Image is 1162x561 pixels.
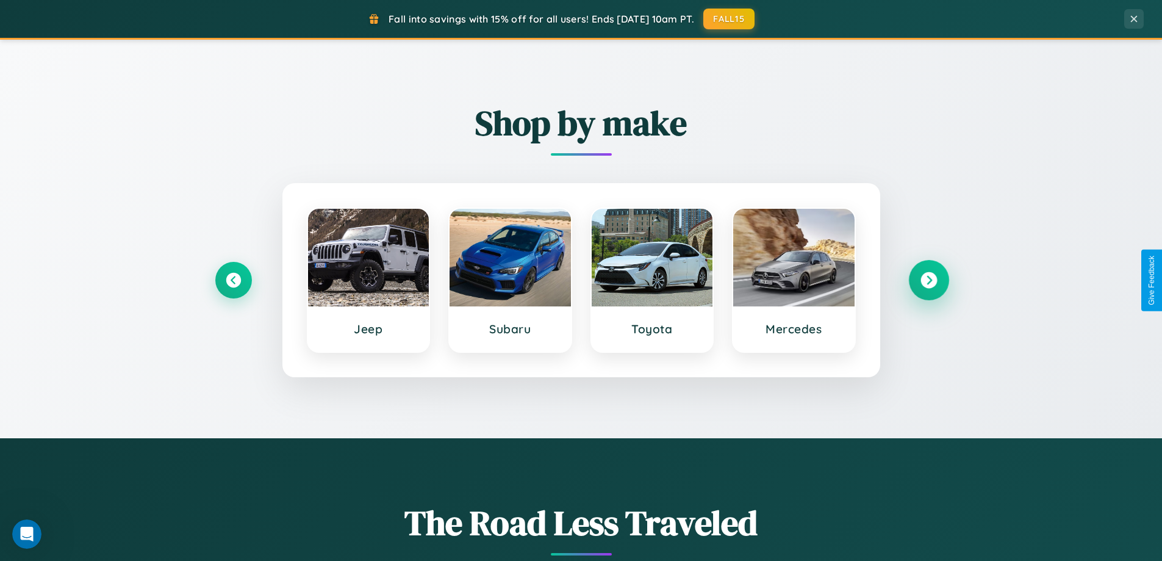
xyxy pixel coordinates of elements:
[320,322,417,336] h3: Jeep
[215,100,947,147] h2: Shop by make
[745,322,842,336] h3: Mercedes
[12,519,41,549] iframe: Intercom live chat
[703,9,755,29] button: FALL15
[1147,256,1156,305] div: Give Feedback
[389,13,694,25] span: Fall into savings with 15% off for all users! Ends [DATE] 10am PT.
[604,322,701,336] h3: Toyota
[215,499,947,546] h1: The Road Less Traveled
[462,322,559,336] h3: Subaru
